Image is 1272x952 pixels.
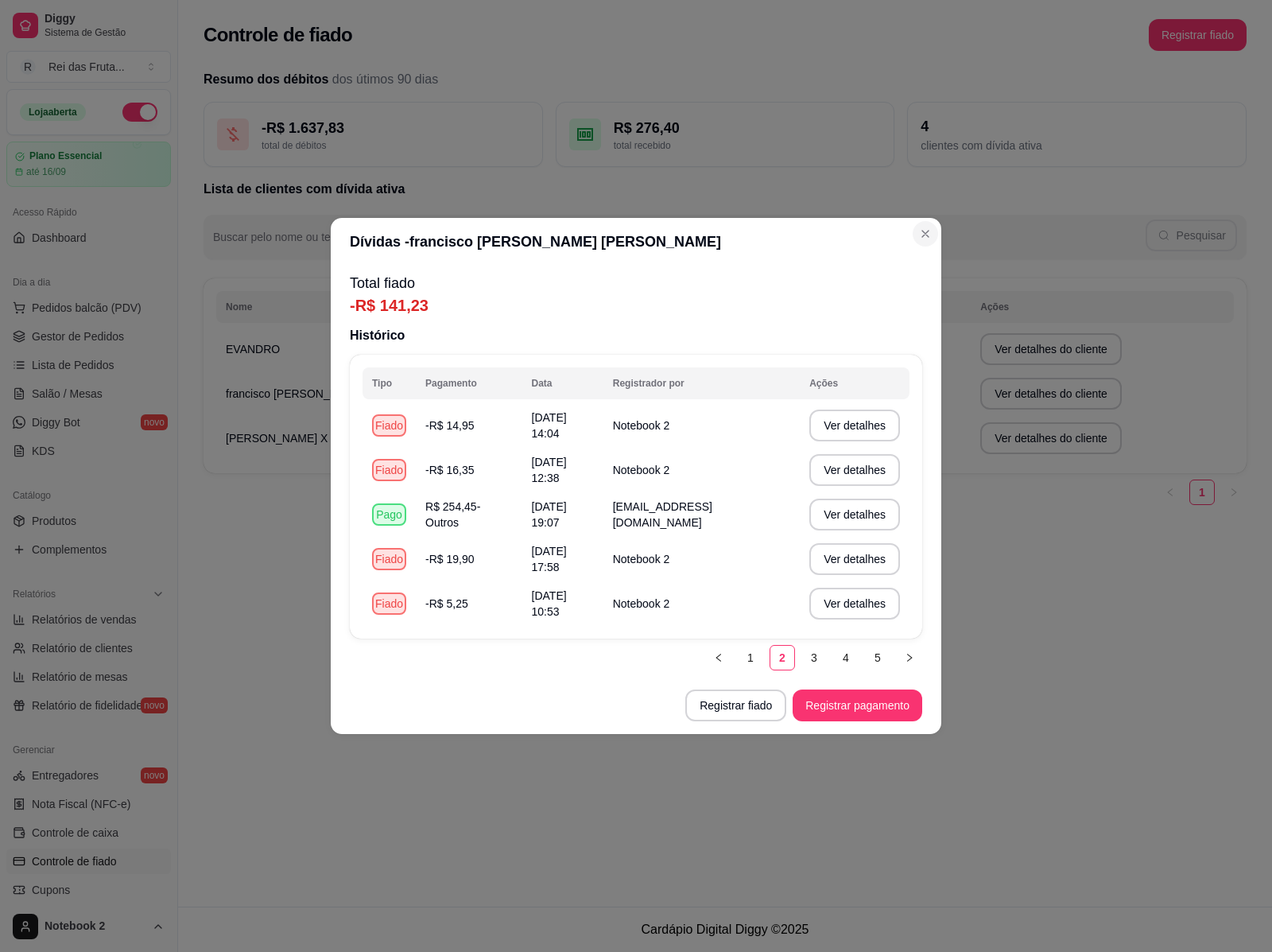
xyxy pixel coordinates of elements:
[809,454,900,486] button: Ver detalhes
[809,543,900,575] button: Ver detalhes
[416,448,522,492] td: -R$ 16,35
[350,272,922,294] p: Total fiado
[331,218,941,266] header: Dívidas - francisco [PERSON_NAME] [PERSON_NAME]
[800,367,909,399] th: Ações
[416,403,522,448] td: -R$ 14,95
[532,411,567,440] span: [DATE] 14:04
[532,589,567,618] span: [DATE] 10:53
[865,645,890,670] li: 5
[532,545,567,573] span: [DATE] 17:58
[834,646,858,670] a: 4
[363,367,416,399] th: Tipo
[809,588,900,620] button: Ver detalhes
[532,456,567,484] span: [DATE] 12:38
[372,593,406,615] div: Fiado
[350,326,922,345] p: Histórico
[897,645,922,670] button: right
[603,367,800,399] th: Registrador por
[532,500,567,529] span: [DATE] 19:07
[613,464,670,476] span: Notebook 2
[913,221,938,247] button: Close
[372,414,406,437] div: Fiado
[416,537,522,581] td: -R$ 19,90
[714,653,723,663] span: left
[685,690,786,721] button: Registrar fiado
[613,553,670,565] span: Notebook 2
[833,645,859,670] li: 4
[793,690,922,721] button: Registrar pagamento
[613,500,712,529] span: [EMAIL_ADDRESS][DOMAIN_NAME]
[770,645,795,670] li: 2
[613,597,670,610] span: Notebook 2
[706,645,731,670] li: Previous Page
[739,646,762,670] a: 1
[770,646,794,670] a: 2
[372,459,406,481] div: Fiado
[738,645,763,670] li: 1
[809,499,900,530] button: Ver detalhes
[372,548,406,570] div: Fiado
[416,581,522,626] td: -R$ 5,25
[522,367,603,399] th: Data
[866,646,890,670] a: 5
[416,492,522,537] td: R$ 254,45 - Outros
[416,367,522,399] th: Pagamento
[809,410,900,441] button: Ver detalhes
[905,653,914,663] span: right
[801,645,827,670] li: 3
[350,294,922,317] p: -R$ 141,23
[706,645,731,670] button: left
[372,503,406,526] div: Pago
[897,645,922,670] li: Next Page
[802,646,826,670] a: 3
[613,419,670,432] span: Notebook 2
